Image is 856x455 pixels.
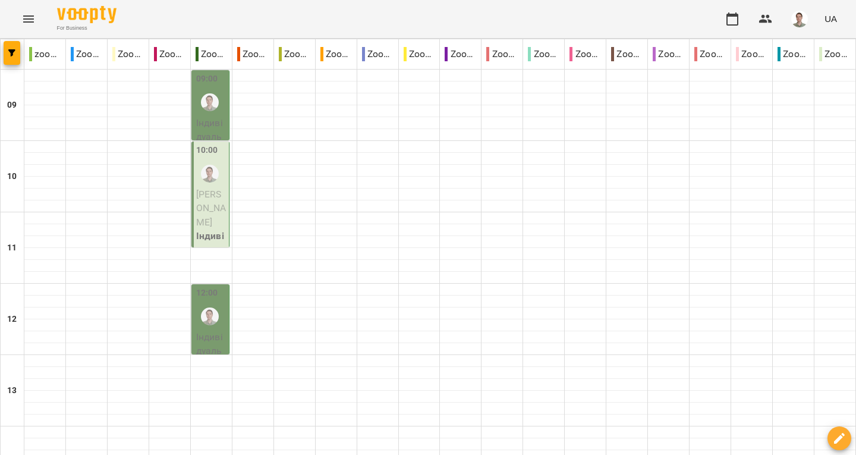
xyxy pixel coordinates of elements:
p: Zoom [PERSON_NAME] [569,47,601,61]
p: zoom 2 [29,47,61,61]
p: Zoom Єлизавета [279,47,310,61]
p: Zoom Юля [819,47,851,61]
p: Zoom [PERSON_NAME] [196,47,227,61]
span: UA [824,12,837,25]
img: Voopty Logo [57,6,117,23]
h6: 10 [7,170,17,183]
p: Zoom Оксана [653,47,684,61]
p: Індивідуальне онлайн заняття 50 хв рівні А1-В1 - [PERSON_NAME] [196,116,226,270]
p: Zoom [PERSON_NAME] [445,47,476,61]
p: Zoom Абігейл [71,47,102,61]
p: Zoom [PERSON_NAME] [404,47,435,61]
p: Zoom [PERSON_NAME] [237,47,269,61]
p: Індивідуальне онлайн заняття 80 хв рівні А1-В1 [196,229,226,341]
label: 10:00 [196,144,218,157]
p: Zoom [PERSON_NAME] [736,47,767,61]
h6: 13 [7,384,17,397]
p: Zoom Юлія [778,47,809,61]
h6: 09 [7,99,17,112]
button: Menu [14,5,43,33]
span: [PERSON_NAME] [196,189,226,228]
p: Zoom Жюлі [320,47,352,61]
p: Zoom Каріна [362,47,394,61]
h6: 12 [7,313,17,326]
h6: 11 [7,241,17,255]
img: Андрій [201,307,219,325]
label: 12:00 [196,287,218,300]
p: Zoom [PERSON_NAME] [154,47,185,61]
p: Zoom [PERSON_NAME] [694,47,726,61]
p: Zoom [PERSON_NAME] [611,47,643,61]
p: Zoom [PERSON_NAME] [486,47,518,61]
button: UA [820,8,842,30]
img: 08937551b77b2e829bc2e90478a9daa6.png [791,11,808,27]
img: Андрій [201,165,219,183]
p: Zoom [PERSON_NAME] [528,47,559,61]
label: 09:00 [196,73,218,86]
p: Zoom [PERSON_NAME] [112,47,144,61]
span: For Business [57,24,117,32]
img: Андрій [201,93,219,111]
